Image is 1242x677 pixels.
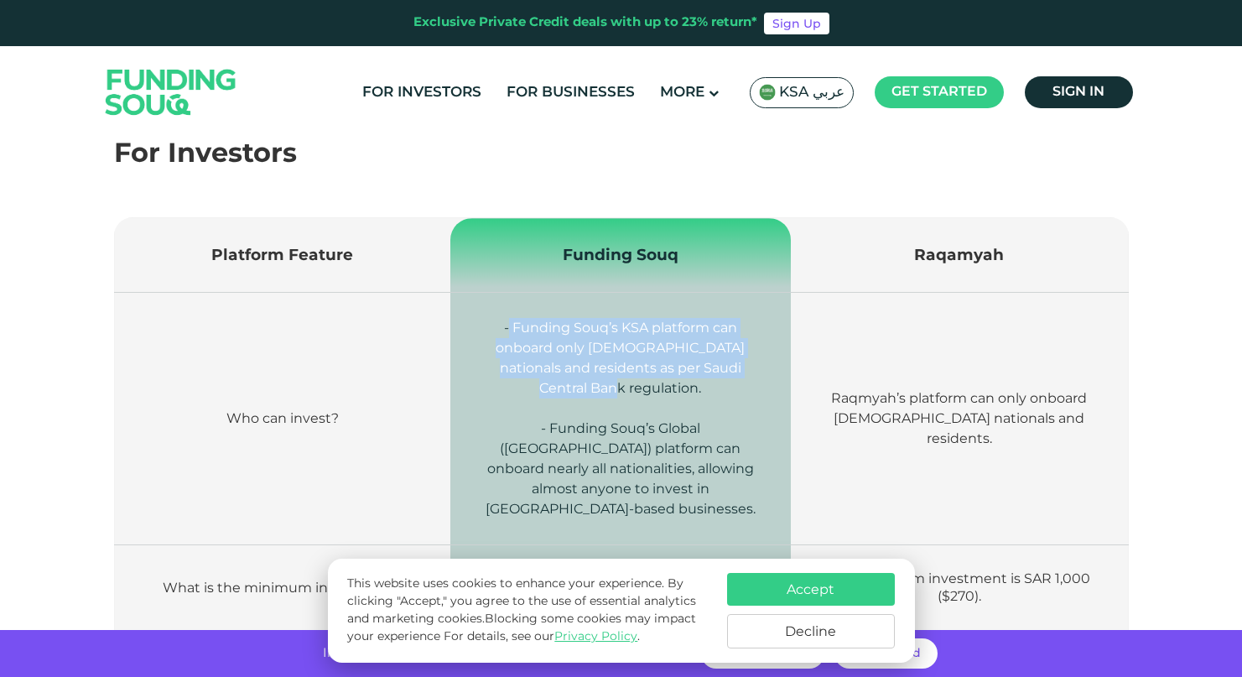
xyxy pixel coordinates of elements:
span: Invest with no hidden fees and get returns of up to [323,648,639,659]
button: Accept [727,573,895,606]
a: Sign in [1025,76,1133,108]
p: This website uses cookies to enhance your experience. By clicking "Accept," you agree to the use ... [347,575,709,646]
button: Decline [727,614,895,648]
span: Blocking some cookies may impact your experience [347,613,696,643]
a: Sign Up [764,13,829,34]
span: Who can invest? [226,410,339,426]
span: Platform Feature [211,245,353,264]
a: Privacy Policy [554,631,637,643]
span: - Funding Souq’s Global ([GEOGRAPHIC_DATA]) platform can onboard nearly all nationalities, allowi... [486,420,756,517]
a: For Businesses [502,79,639,107]
div: For Investors [114,135,1129,175]
div: Exclusive Private Credit deals with up to 23% return* [413,13,757,33]
span: Raqmyah’s platform can only onboard [DEMOGRAPHIC_DATA] nationals and residents. [831,390,1087,446]
span: - Funding Souq’s KSA platform can onboard only [DEMOGRAPHIC_DATA] nationals and residents as per ... [496,320,745,396]
span: Sign in [1052,86,1104,98]
span: Get started [891,86,987,98]
span: KSA عربي [779,83,844,102]
a: For Investors [358,79,486,107]
span: What is the minimum investment? [163,580,402,596]
img: SA Flag [759,84,776,101]
span: The minimum investment is SAR 1,000 ($270). [829,570,1090,604]
span: For details, see our . [444,631,640,643]
img: Logo [89,49,253,134]
span: Raqamyah [914,245,1004,264]
span: More [660,86,704,100]
span: Funding Souq [563,245,678,264]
